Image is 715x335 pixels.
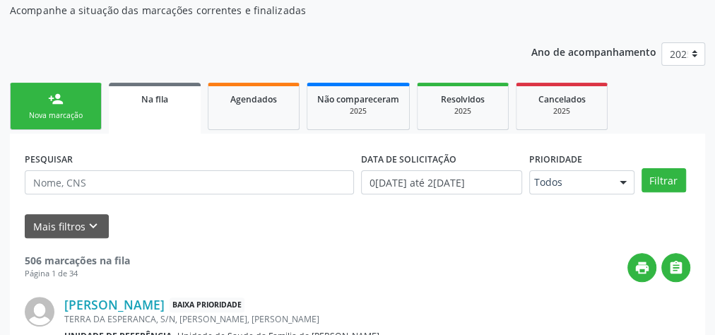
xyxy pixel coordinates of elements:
[25,268,130,280] div: Página 1 de 34
[361,148,456,170] label: DATA DE SOLICITAÇÃO
[531,42,656,60] p: Ano de acompanhamento
[627,253,656,282] button: print
[10,3,497,18] p: Acompanhe a situação das marcações correntes e finalizadas
[64,297,165,312] a: [PERSON_NAME]
[64,313,478,325] div: TERRA DA ESPERANCA, S/N, [PERSON_NAME], [PERSON_NAME]
[441,93,485,105] span: Resolvidos
[85,218,101,234] i: keyboard_arrow_down
[634,260,650,276] i: print
[427,106,498,117] div: 2025
[668,260,684,276] i: 
[25,170,354,194] input: Nome, CNS
[141,93,168,105] span: Na fila
[534,175,605,189] span: Todos
[317,93,399,105] span: Não compareceram
[20,110,91,121] div: Nova marcação
[529,148,582,170] label: Prioridade
[48,91,64,107] div: person_add
[230,93,277,105] span: Agendados
[25,214,109,239] button: Mais filtroskeyboard_arrow_down
[642,168,686,192] button: Filtrar
[25,148,73,170] label: PESQUISAR
[25,254,130,267] strong: 506 marcações na fila
[317,106,399,117] div: 2025
[361,170,522,194] input: Selecione um intervalo
[538,93,586,105] span: Cancelados
[170,298,244,312] span: Baixa Prioridade
[526,106,597,117] div: 2025
[661,253,690,282] button: 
